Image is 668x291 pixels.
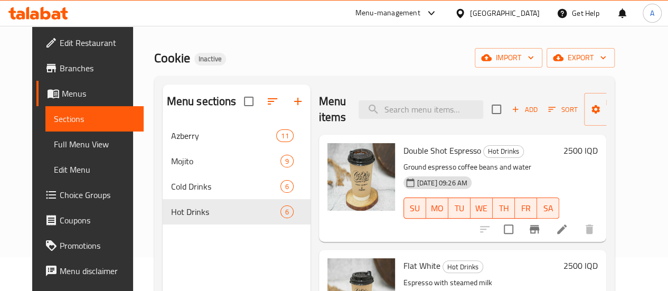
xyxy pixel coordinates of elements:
[556,223,568,236] a: Edit menu item
[54,112,135,125] span: Sections
[154,14,188,26] a: Home
[36,233,144,258] a: Promotions
[311,14,315,26] li: /
[281,156,293,166] span: 9
[522,217,547,242] button: Branch-specific-item
[171,155,280,167] span: Mojito
[154,13,615,27] nav: breadcrumb
[319,13,356,27] a: Menus
[537,198,559,219] button: SA
[443,261,483,273] span: Hot Drinks
[171,205,280,218] span: Hot Drinks
[403,143,481,158] span: Double Shot Espresso
[238,90,260,112] span: Select all sections
[475,48,542,68] button: import
[194,53,226,65] div: Inactive
[483,51,534,64] span: import
[368,14,398,26] span: Sections
[154,46,190,70] span: Cookie
[355,7,420,20] div: Menu-management
[194,54,226,63] span: Inactive
[360,14,364,26] li: /
[60,265,135,277] span: Menu disclaimer
[281,182,293,192] span: 6
[555,51,606,64] span: export
[403,258,440,274] span: Flat White
[60,239,135,252] span: Promotions
[276,129,293,142] div: items
[484,145,523,157] span: Hot Drinks
[413,178,472,188] span: [DATE] 09:26 AM
[485,98,507,120] span: Select section
[430,201,444,216] span: MO
[577,217,602,242] button: delete
[163,123,311,148] div: Azberry11
[443,260,483,273] div: Hot Drinks
[408,201,422,216] span: SU
[280,155,294,167] div: items
[448,198,471,219] button: TU
[36,182,144,208] a: Choice Groups
[650,7,654,19] span: A
[403,276,559,289] p: Espresso with steamed milk
[563,143,598,158] h6: 2500 IQD
[277,131,293,141] span: 11
[592,96,646,123] span: Manage items
[403,161,559,174] p: Ground espresso coffee beans and water
[45,157,144,182] a: Edit Menu
[163,148,311,174] div: Mojito9
[453,201,466,216] span: TU
[541,201,555,216] span: SA
[60,189,135,201] span: Choice Groups
[497,218,520,240] span: Select to update
[60,62,135,74] span: Branches
[36,81,144,106] a: Menus
[54,138,135,151] span: Full Menu View
[475,201,488,216] span: WE
[584,93,655,126] button: Manage items
[280,205,294,218] div: items
[563,258,598,273] h6: 2500 IQD
[426,198,448,219] button: MO
[510,104,539,116] span: Add
[497,201,511,216] span: TH
[60,214,135,227] span: Coupons
[60,36,135,49] span: Edit Restaurant
[163,119,311,229] nav: Menu sections
[167,93,237,109] h2: Menu sections
[507,101,541,118] button: Add
[192,14,196,26] li: /
[327,143,395,211] img: Double Shot Espresso
[545,101,580,118] button: Sort
[213,14,307,26] span: Restaurants management
[519,201,533,216] span: FR
[483,145,524,158] div: Hot Drinks
[470,7,540,19] div: [GEOGRAPHIC_DATA]
[285,89,311,114] button: Add section
[163,199,311,224] div: Hot Drinks6
[36,208,144,233] a: Coupons
[36,30,144,55] a: Edit Restaurant
[200,13,307,27] a: Restaurants management
[171,129,277,142] span: Azberry
[62,87,135,100] span: Menus
[403,198,426,219] button: SU
[171,180,280,193] span: Cold Drinks
[45,132,144,157] a: Full Menu View
[359,100,483,119] input: search
[163,174,311,199] div: Cold Drinks6
[493,198,515,219] button: TH
[281,207,293,217] span: 6
[54,163,135,176] span: Edit Menu
[36,258,144,284] a: Menu disclaimer
[541,101,584,118] span: Sort items
[548,104,577,116] span: Sort
[515,198,537,219] button: FR
[471,198,493,219] button: WE
[319,93,346,125] h2: Menu items
[332,14,356,26] span: Menus
[547,48,615,68] button: export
